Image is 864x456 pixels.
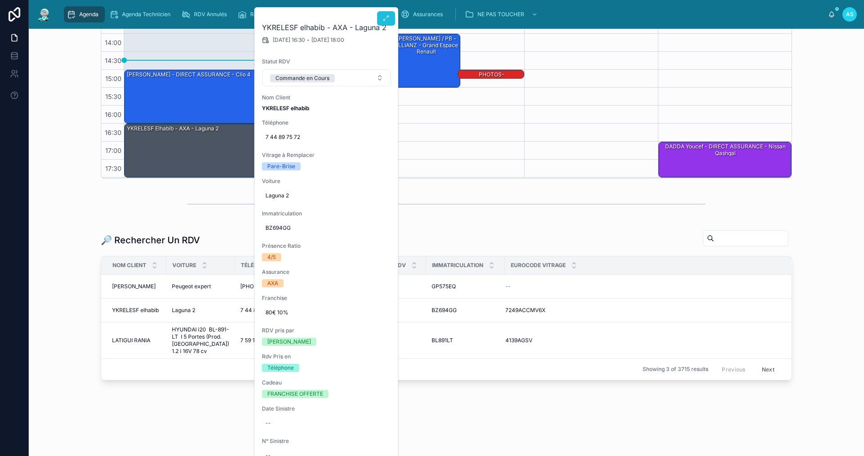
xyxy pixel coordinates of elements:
span: 16:30 [103,129,124,136]
span: Voiture [262,178,391,185]
div: DADDA Youcef - DIRECT ASSURANCE - Nissan qashqai [659,142,791,177]
span: Statut RDV [262,58,391,65]
span: 15:00 [103,75,124,82]
a: LATIGUI RANIA [112,337,161,344]
span: Laguna 2 [172,307,195,314]
span: 7249ACCMV6X [505,307,545,314]
span: BZ694GG [265,224,388,232]
span: AS [846,11,854,18]
div: scrollable content [59,4,828,24]
span: Assurance [262,268,391,276]
span: Présence Ratio [262,242,391,250]
div: 4/5 [267,253,276,261]
span: GP575EQ [432,283,456,290]
span: Cadeau [262,379,391,386]
span: 17:30 [103,165,124,172]
div: Commande en Cours [275,74,329,82]
div: FRANCHISE OFFERTE [267,390,323,398]
a: Agenda Technicien [107,6,177,22]
a: Cadeaux [271,6,316,22]
a: Peugeot expert [172,283,229,290]
a: 7 44 89 75 72 [240,307,288,314]
span: 14:00 [103,39,124,46]
a: Dossiers Non Envoyés [318,6,396,22]
a: Rack [235,6,270,22]
a: 4139AGSV [505,337,780,344]
a: YKRELESF elhabib [112,307,161,314]
a: BL891LT [432,337,499,344]
span: 80€ 10% [265,309,388,316]
div: [PERSON_NAME] [267,338,311,346]
h1: 🔎 Rechercher Un RDV [101,234,200,246]
div: YKRELESF elhabib - AXA - Laguna 2 [125,124,257,177]
span: 7 44 89 75 72 [240,307,275,314]
span: -- [505,283,511,290]
span: 14:30 [103,57,124,64]
span: Laguna 2 [265,192,388,199]
div: [PERSON_NAME] - DIRECT ASSURANCE - Clio 4 [125,70,257,123]
span: BL891LT [432,337,453,344]
div: PHOTOS-[PERSON_NAME] / TPANO - ALLIANZ - Grand espace Renault [459,71,523,98]
span: [DATE] 18:00 [311,36,344,44]
div: AXA [267,279,278,287]
span: [PERSON_NAME] [112,283,156,290]
a: -- [505,283,780,290]
span: Téléphone [241,262,273,269]
button: Select Button [262,69,391,86]
a: BZ694GG [432,307,499,314]
span: Eurocode Vitrage [511,262,566,269]
span: Franchise [262,295,391,302]
span: N° Sinistre [262,438,391,445]
div: Téléphone [267,364,294,372]
a: Assurances [398,6,449,22]
span: [DATE] 16:30 [273,36,305,44]
span: Agenda [79,11,99,18]
span: 4139AGSV [505,337,532,344]
span: 17:00 [103,147,124,154]
span: NE PAS TOUCHER [477,11,524,18]
span: Vitrage à Remplacer [262,152,391,159]
span: Agenda Technicien [122,11,171,18]
a: RDV Annulés [179,6,233,22]
button: Next [756,362,781,376]
div: [PERSON_NAME] - DIRECT ASSURANCE - Clio 4 [126,71,252,79]
a: Agenda [64,6,105,22]
span: RDV pris par [262,327,391,334]
span: Peugeot expert [172,283,211,290]
span: 7 44 89 75 72 [265,134,388,141]
span: Assurances [413,11,443,18]
span: - [307,36,310,44]
span: RDV Annulés [194,11,227,18]
span: YKRELESF elhabib [112,307,159,314]
span: Nom Client [112,262,146,269]
a: 7 59 18 53 54 [240,337,288,344]
span: Showing 3 of 3715 results [643,366,708,373]
span: Téléphone [262,119,391,126]
a: GP575EQ [432,283,499,290]
img: App logo [36,7,52,22]
a: Laguna 2 [172,307,229,314]
div: PHOTOS-[PERSON_NAME] / TPANO - ALLIANZ - Grand espace Renault [458,70,524,79]
span: Nom Client [262,94,391,101]
a: [PHONE_NUMBER] [240,283,288,290]
a: NE PAS TOUCHER [462,6,542,22]
div: [PERSON_NAME] / PB - ALLIANZ - Grand espace Renault [393,35,460,56]
a: [PERSON_NAME] [112,283,161,290]
div: -- [265,420,271,427]
span: 16:00 [103,111,124,118]
span: Rack [250,11,263,18]
span: Rdv Pris en [262,353,391,360]
span: 7 59 18 53 54 [240,337,274,344]
div: Pare-Brise [267,162,295,170]
div: YKRELESF elhabib - AXA - Laguna 2 [126,125,220,133]
span: Date Sinistre [262,405,391,412]
span: Immatriculation [262,210,391,217]
span: BZ694GG [432,307,457,314]
span: Voiture [172,262,196,269]
a: HYUNDAI i20 BL-891-LT I 5 Portes (Prod. [GEOGRAPHIC_DATA]) 1.2 i 16V 78 cv [172,326,229,355]
h2: YKRELESF elhabib - AXA - Laguna 2 [262,22,391,33]
div: [PERSON_NAME] / PB - ALLIANZ - Grand espace Renault [392,34,460,87]
strong: YKRELESF elhabib [262,105,309,112]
